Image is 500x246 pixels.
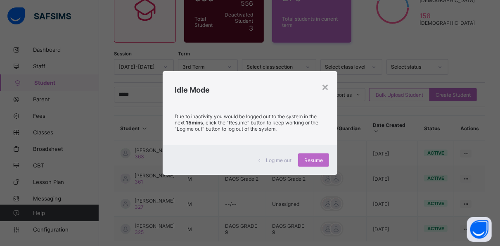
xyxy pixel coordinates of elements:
span: Log me out [266,157,291,163]
h2: Idle Mode [175,86,325,94]
span: Resume [304,157,323,163]
button: Open asap [467,217,492,242]
strong: 15mins [186,119,204,126]
p: Due to inactivity you would be logged out to the system in the next , click the "Resume" button t... [175,113,325,132]
div: × [321,79,329,93]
